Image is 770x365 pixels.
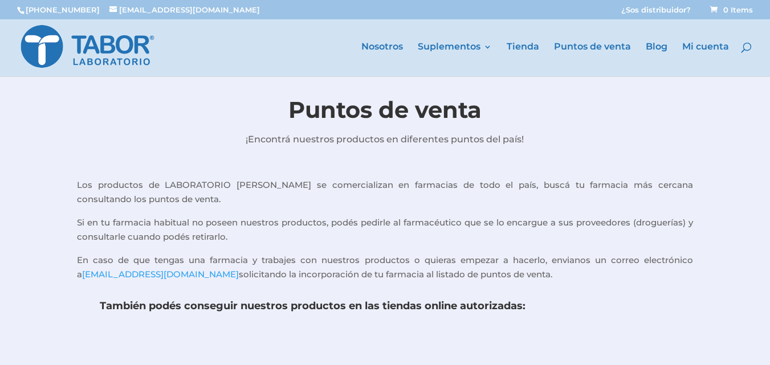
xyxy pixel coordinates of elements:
[682,43,729,76] a: Mi cuenta
[82,269,239,280] a: [EMAIL_ADDRESS][DOMAIN_NAME]
[26,5,100,14] a: [PHONE_NUMBER]
[185,94,584,132] h2: Puntos de venta
[507,43,539,76] a: Tienda
[109,5,260,14] a: [EMAIL_ADDRESS][DOMAIN_NAME]
[185,132,584,148] p: ¡Encontrá nuestros productos en diferentes puntos del país!
[361,43,403,76] a: Nosotros
[100,299,693,319] h3: También podés conseguir nuestros productos en las tiendas online autorizadas:
[708,5,753,14] a: 0 Items
[77,178,693,215] p: Los productos de LABORATORIO [PERSON_NAME] se comercializan en farmacias de todo el país, buscá t...
[710,5,753,14] span: 0 Items
[646,43,667,76] a: Blog
[19,23,156,70] img: Laboratorio Tabor
[554,43,631,76] a: Puntos de venta
[77,215,693,253] p: Si en tu farmacia habitual no poseen nuestros productos, podés pedirle al farmacéutico que se lo ...
[621,6,691,19] a: ¿Sos distribuidor?
[418,43,492,76] a: Suplementos
[77,253,693,282] p: En caso de que tengas una farmacia y trabajes con nuestros productos o quieras empezar a hacerlo,...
